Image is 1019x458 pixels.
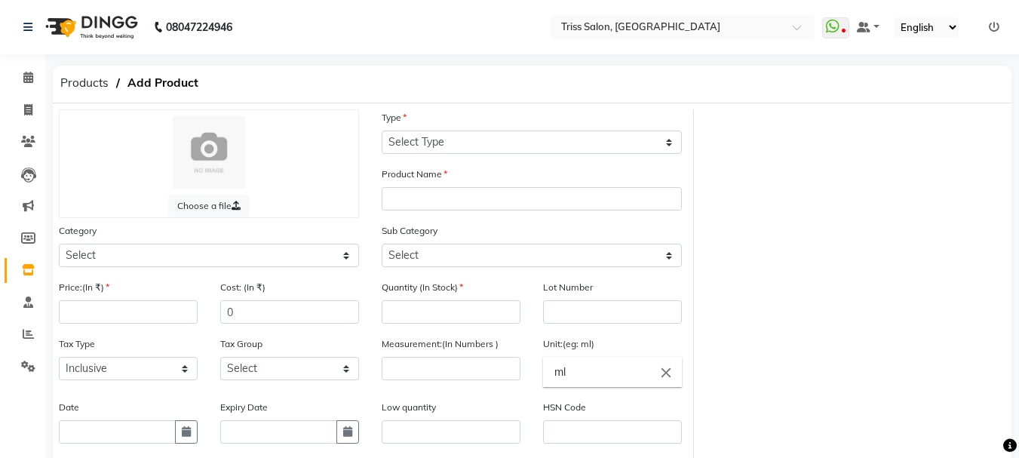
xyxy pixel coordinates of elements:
i: Close [658,364,674,380]
label: Date [59,401,79,414]
label: Product Name [382,168,447,181]
label: Cost: (In ₹) [220,281,265,294]
label: Unit:(eg: ml) [543,337,594,351]
b: 08047224946 [166,6,232,48]
label: Category [59,224,97,238]
span: Add Product [120,69,206,97]
img: Cinque Terre [173,116,245,189]
img: logo [38,6,142,48]
label: Expiry Date [220,401,268,414]
label: Sub Category [382,224,437,238]
label: Quantity (In Stock) [382,281,463,294]
span: Products [53,69,116,97]
label: HSN Code [543,401,586,414]
label: Measurement:(In Numbers ) [382,337,499,351]
label: Tax Type [59,337,95,351]
label: Tax Group [220,337,262,351]
label: Lot Number [543,281,593,294]
label: Type [382,111,407,124]
label: Low quantity [382,401,436,414]
label: Choose a file [168,195,250,217]
label: Price:(In ₹) [59,281,109,294]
